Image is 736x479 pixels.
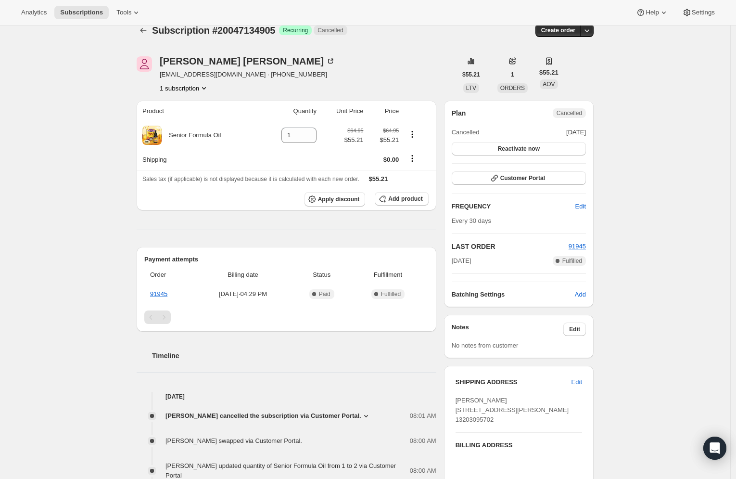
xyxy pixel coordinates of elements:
span: Cancelled [557,109,582,117]
span: $55.21 [369,175,388,182]
span: Edit [569,325,580,333]
span: Billing date [196,270,291,280]
span: [EMAIL_ADDRESS][DOMAIN_NAME] · [PHONE_NUMBER] [160,70,335,79]
small: $64.95 [347,128,363,133]
a: 91945 [569,243,586,250]
span: Settings [692,9,715,16]
span: Status [296,270,347,280]
span: LTV [466,85,476,91]
span: Reactivate now [498,145,540,153]
button: Reactivate now [452,142,586,155]
button: $55.21 [457,68,486,81]
span: No notes from customer [452,342,519,349]
button: Edit [570,199,592,214]
span: Create order [541,26,575,34]
a: 91945 [150,290,167,298]
span: Edit [575,202,586,211]
button: Add product [375,192,428,206]
span: 08:01 AM [410,411,436,421]
button: Help [630,6,674,19]
th: Price [366,101,402,122]
span: Analytics [21,9,47,16]
span: Fulfilled [562,257,582,265]
div: Open Intercom Messenger [703,437,726,460]
span: [PERSON_NAME] swapped via Customer Portal. [165,437,302,444]
span: Fulfilled [381,290,401,298]
span: Cancelled [317,26,343,34]
button: Shipping actions [405,153,420,164]
h2: FREQUENCY [452,202,575,211]
h4: [DATE] [137,392,436,401]
button: Subscriptions [137,24,150,37]
span: $55.21 [344,135,364,145]
span: Recurring [283,26,308,34]
span: Edit [571,377,582,387]
button: [PERSON_NAME] cancelled the subscription via Customer Portal. [165,411,371,421]
h2: LAST ORDER [452,242,569,251]
span: [DATE] [566,128,586,137]
h2: Timeline [152,351,436,361]
button: Subscriptions [54,6,109,19]
h6: Batching Settings [452,290,575,299]
div: Senior Formula Oil [162,130,221,140]
th: Unit Price [319,101,367,122]
button: 91945 [569,242,586,251]
h2: Plan [452,108,466,118]
span: Apply discount [318,195,360,203]
span: $55.21 [369,135,399,145]
h3: BILLING ADDRESS [456,440,582,450]
th: Shipping [137,149,261,170]
span: $55.21 [539,68,558,78]
span: [PERSON_NAME] updated quantity of Senior Formula Oil from 1 to 2 via Customer Portal [165,462,396,479]
span: 08:00 AM [410,466,436,476]
span: $55.21 [462,71,480,78]
button: 1 [505,68,520,81]
span: [PERSON_NAME] cancelled the subscription via Customer Portal. [165,411,361,421]
th: Order [144,264,193,285]
button: Add [569,287,592,302]
button: Tools [111,6,147,19]
button: Edit [563,323,586,336]
span: AOV [543,81,555,88]
button: Edit [566,375,588,390]
span: Add product [388,195,422,203]
img: product img [142,126,162,145]
span: Customer Portal [500,174,545,182]
span: Cancelled [452,128,480,137]
button: Product actions [405,129,420,140]
button: Customer Portal [452,171,586,185]
span: 08:00 AM [410,436,436,446]
span: 1 [511,71,514,78]
span: ORDERS [500,85,525,91]
span: Subscription #20047134905 [152,25,275,36]
div: [PERSON_NAME] [PERSON_NAME] [160,56,335,66]
button: Settings [676,6,721,19]
span: Add [575,290,586,299]
span: $0.00 [383,156,399,163]
span: Fulfillment [353,270,422,280]
span: Help [646,9,659,16]
span: Sales tax (if applicable) is not displayed because it is calculated with each new order. [142,176,359,182]
button: Apply discount [305,192,366,207]
span: [PERSON_NAME] [STREET_ADDRESS][PERSON_NAME] 13203095702 [456,397,569,423]
th: Quantity [261,101,319,122]
span: Jeremy Schmitt [137,56,152,72]
button: Analytics [15,6,52,19]
button: Product actions [160,83,209,93]
button: Create order [535,24,581,37]
h3: SHIPPING ADDRESS [456,377,571,387]
small: $64.95 [383,128,399,133]
span: Every 30 days [452,217,491,224]
span: Subscriptions [60,9,103,16]
h2: Payment attempts [144,255,429,264]
span: [DATE] · 04:29 PM [196,289,291,299]
nav: Pagination [144,311,429,324]
h3: Notes [452,323,564,336]
th: Product [137,101,261,122]
span: Tools [116,9,131,16]
span: [DATE] [452,256,471,266]
span: Paid [319,290,330,298]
